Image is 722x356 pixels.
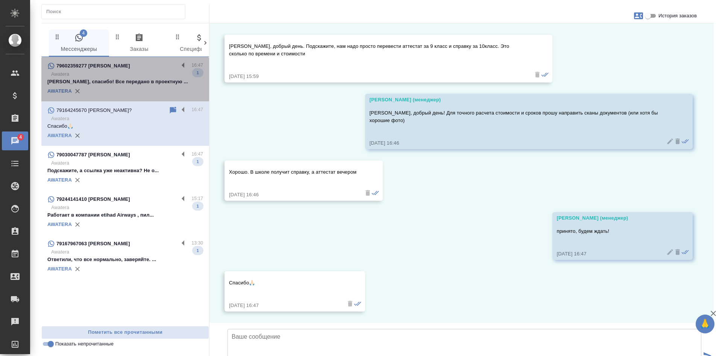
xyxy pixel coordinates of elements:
[192,69,203,76] span: 1
[47,78,203,86] p: [PERSON_NAME], спасибо! Все передано в проектную ...
[191,195,203,202] p: 15:17
[191,239,203,247] p: 13:30
[72,219,83,230] button: Удалить привязку
[370,139,667,147] div: [DATE] 16:46
[699,316,711,332] span: 🙏
[229,302,339,309] div: [DATE] 16:47
[41,57,209,101] div: 79602359277 [PERSON_NAME]16:47Awatera[PERSON_NAME], спасибо! Все передано в проектную ...1AWATERA
[51,248,203,256] p: Awatera
[46,328,205,337] span: Пометить все прочитанными
[41,190,209,235] div: 79244141410 [PERSON_NAME]15:17AwateraРаботает в компании etihad Airways , пил...1AWATERA
[229,279,339,287] p: Спасибо🙏🏻
[47,122,203,130] p: Спасибо🙏🏻
[174,33,225,54] span: Спецификации
[47,256,203,263] p: Ответили, что все нормально, заверяйте. ...
[192,158,203,165] span: 1
[56,240,130,248] p: 79167967063 [PERSON_NAME]
[46,6,185,17] input: Поиск
[56,107,132,114] p: 79164245670 [PERSON_NAME]?
[191,61,203,69] p: 16:47
[41,326,209,339] button: Пометить все прочитанными
[15,133,26,141] span: 4
[557,228,667,235] p: принято, будем ждать!
[47,177,72,183] a: AWATERA
[191,150,203,158] p: 16:47
[41,235,209,279] div: 79167967063 [PERSON_NAME]13:30AwateraОтветили, что все нормально, заверяйте. ...1AWATERA
[51,115,203,122] p: Awatera
[2,131,28,150] a: 4
[557,250,667,258] div: [DATE] 16:47
[56,62,130,70] p: 79602359277 [PERSON_NAME]
[168,106,177,115] div: Пометить непрочитанным
[51,159,203,167] p: Awatera
[47,88,72,94] a: AWATERA
[114,33,165,54] span: Заказы
[229,73,526,80] div: [DATE] 15:59
[629,7,648,25] button: Заявки
[72,174,83,186] button: Удалить привязку
[41,101,209,146] div: 79164245670 [PERSON_NAME]?16:47AwateraСпасибо🙏🏻AWATERA
[47,211,203,219] p: Работает в компании etihad Airways , пил...
[51,70,203,78] p: Awatera
[56,196,130,203] p: 79244141410 [PERSON_NAME]
[191,106,203,113] p: 16:47
[41,146,209,190] div: 79030047787 [PERSON_NAME]16:47AwateraПодскажите, а ссылка уже неактивна? Не о...1AWATERA
[47,167,203,174] p: Подскажите, а ссылка уже неактивна? Не о...
[55,340,114,348] span: Показать непрочитанные
[72,130,83,141] button: Удалить привязку
[192,202,203,210] span: 1
[47,133,72,138] a: AWATERA
[557,214,667,222] div: [PERSON_NAME] (менеджер)
[658,12,697,20] span: История заказов
[229,43,526,58] p: [PERSON_NAME], добрый день. Подскажите, нам надо просто перевести аттестат за 9 класс и справку з...
[47,222,72,227] a: AWATERA
[370,109,667,124] p: [PERSON_NAME], добрый день! Для точного расчета стоимости и сроков прошу направить сканы документ...
[56,151,130,159] p: 79030047787 [PERSON_NAME]
[696,315,714,333] button: 🙏
[51,204,203,211] p: Awatera
[229,168,356,176] p: Хорошо. В школе получит справку, а аттестат вечером
[229,191,356,199] div: [DATE] 16:46
[192,247,203,254] span: 1
[72,263,83,275] button: Удалить привязку
[47,266,72,272] a: AWATERA
[53,33,105,54] span: Мессенджеры
[370,96,667,104] div: [PERSON_NAME] (менеджер)
[80,29,87,37] span: 4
